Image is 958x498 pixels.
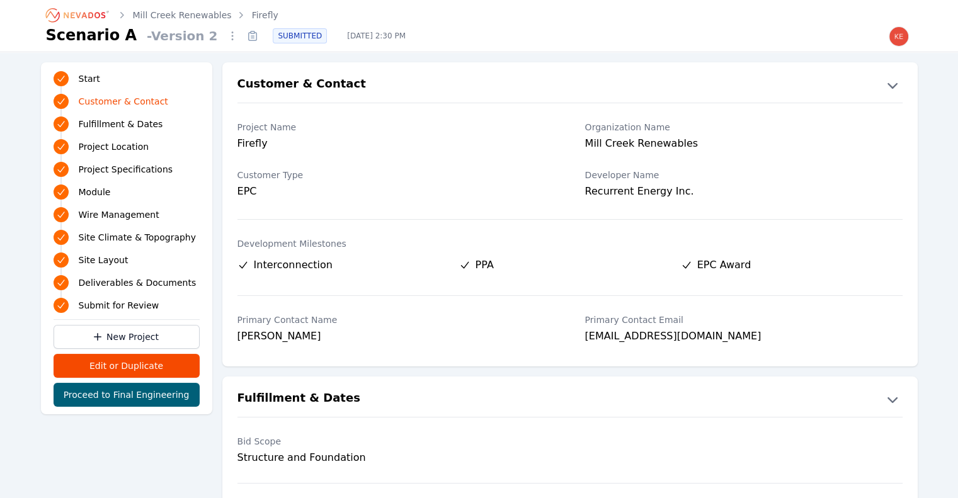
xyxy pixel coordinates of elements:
div: Recurrent Energy Inc. [585,184,903,201]
span: Interconnection [254,257,333,273]
label: Bid Scope [237,435,555,448]
label: Organization Name [585,121,903,133]
h1: Scenario A [46,25,137,45]
span: Deliverables & Documents [79,276,197,289]
div: EPC [237,184,555,199]
div: [PERSON_NAME] [237,329,555,346]
span: EPC Award [697,257,751,273]
span: PPA [476,257,494,273]
a: New Project [54,325,200,349]
span: Submit for Review [79,299,159,312]
div: Structure and Foundation [237,450,555,465]
span: Site Layout [79,254,128,266]
div: Mill Creek Renewables [585,136,903,154]
label: Primary Contact Name [237,314,555,326]
span: Module [79,186,111,198]
span: Project Location [79,140,149,153]
label: Developer Name [585,169,903,181]
label: Primary Contact Email [585,314,903,326]
span: Site Climate & Topography [79,231,196,244]
span: Project Specifications [79,163,173,176]
div: [EMAIL_ADDRESS][DOMAIN_NAME] [585,329,903,346]
nav: Progress [54,70,200,314]
label: Customer Type [237,169,555,181]
span: - Version 2 [142,27,222,45]
div: Firefly [237,136,555,154]
h2: Fulfillment & Dates [237,389,360,409]
nav: Breadcrumb [46,5,278,25]
button: Edit or Duplicate [54,354,200,378]
a: Firefly [252,9,278,21]
a: Mill Creek Renewables [133,9,232,21]
span: Customer & Contact [79,95,168,108]
h2: Customer & Contact [237,75,366,95]
label: Development Milestones [237,237,903,250]
label: Project Name [237,121,555,133]
span: Wire Management [79,208,159,221]
button: Proceed to Final Engineering [54,383,200,407]
button: Fulfillment & Dates [222,389,918,409]
div: SUBMITTED [273,28,327,43]
button: Customer & Contact [222,75,918,95]
span: [DATE] 2:30 PM [337,31,416,41]
span: Fulfillment & Dates [79,118,163,130]
span: Start [79,72,100,85]
img: kevin.west@nevados.solar [889,26,909,47]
